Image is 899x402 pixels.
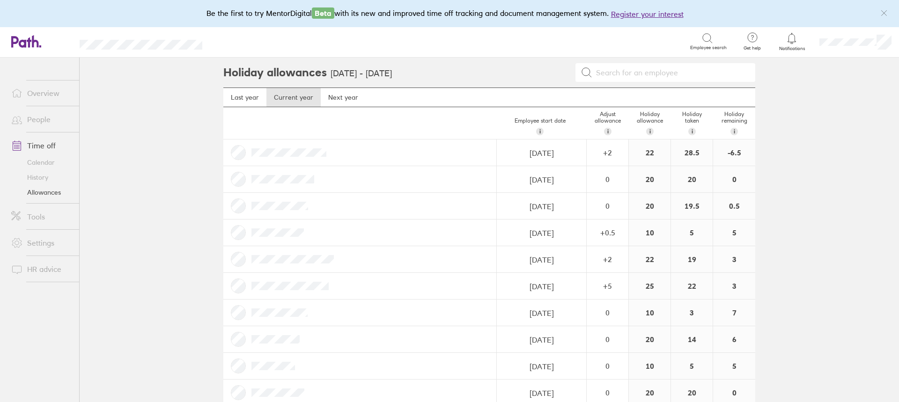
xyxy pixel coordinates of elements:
[497,193,586,219] input: dd/mm/yyyy
[671,353,713,379] div: 5
[671,139,713,166] div: 28.5
[629,166,671,192] div: 20
[587,148,628,157] div: + 2
[587,107,629,139] div: Adjust allowance
[629,246,671,272] div: 22
[734,128,735,135] span: i
[4,136,79,155] a: Time off
[737,45,767,51] span: Get help
[587,175,628,183] div: 0
[713,326,755,352] div: 6
[671,300,713,326] div: 3
[4,155,79,170] a: Calendar
[671,246,713,272] div: 19
[4,234,79,252] a: Settings
[228,37,251,45] div: Search
[671,273,713,299] div: 22
[671,107,713,139] div: Holiday taken
[497,220,586,246] input: dd/mm/yyyy
[629,107,671,139] div: Holiday allowance
[497,327,586,353] input: dd/mm/yyyy
[713,166,755,192] div: 0
[629,353,671,379] div: 10
[713,139,755,166] div: -6.5
[629,139,671,166] div: 22
[713,219,755,246] div: 5
[206,7,693,20] div: Be the first to try MentorDigital with its new and improved time off tracking and document manage...
[713,273,755,299] div: 3
[4,185,79,200] a: Allowances
[587,255,628,263] div: + 2
[331,69,392,79] h3: [DATE] - [DATE]
[587,308,628,317] div: 0
[4,207,79,226] a: Tools
[671,166,713,192] div: 20
[629,193,671,219] div: 20
[671,219,713,246] div: 5
[587,335,628,344] div: 0
[629,300,671,326] div: 10
[497,353,586,380] input: dd/mm/yyyy
[713,246,755,272] div: 3
[497,140,586,166] input: dd/mm/yyyy
[4,110,79,129] a: People
[539,128,541,135] span: i
[587,228,628,237] div: + 0.5
[607,128,609,135] span: i
[713,300,755,326] div: 7
[587,202,628,210] div: 0
[649,128,651,135] span: i
[713,193,755,219] div: 0.5
[777,32,807,51] a: Notifications
[690,45,727,51] span: Employee search
[493,114,587,139] div: Employee start date
[312,7,334,19] span: Beta
[497,167,586,193] input: dd/mm/yyyy
[4,170,79,185] a: History
[629,326,671,352] div: 20
[671,193,713,219] div: 19.5
[497,300,586,326] input: dd/mm/yyyy
[587,282,628,290] div: + 5
[629,273,671,299] div: 25
[713,353,755,379] div: 5
[692,128,693,135] span: i
[671,326,713,352] div: 14
[611,8,684,20] button: Register your interest
[223,58,327,88] h2: Holiday allowances
[266,88,321,107] a: Current year
[497,273,586,300] input: dd/mm/yyyy
[629,219,671,246] div: 10
[223,88,266,107] a: Last year
[4,84,79,102] a: Overview
[4,260,79,278] a: HR advice
[497,247,586,273] input: dd/mm/yyyy
[592,64,750,81] input: Search for an employee
[777,46,807,51] span: Notifications
[587,362,628,370] div: 0
[587,388,628,397] div: 0
[713,107,755,139] div: Holiday remaining
[321,88,366,107] a: Next year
